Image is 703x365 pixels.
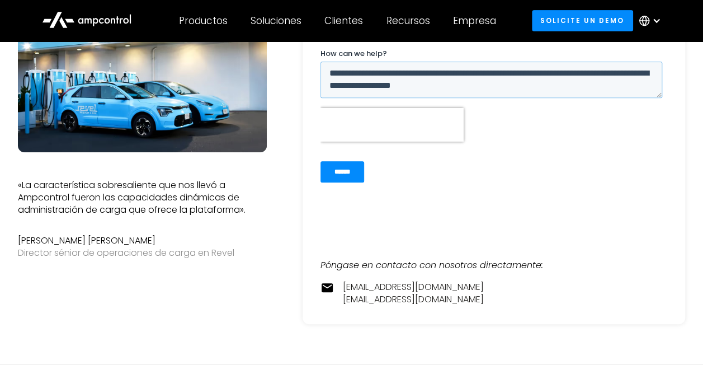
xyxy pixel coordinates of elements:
div: Productos [179,15,228,27]
div: Recursos [386,15,430,27]
div: Empresa [453,15,496,27]
div: Soluciones [251,15,301,27]
a: [EMAIL_ADDRESS][DOMAIN_NAME] [343,293,484,306]
div: Póngase en contacto con nosotros directamente: [320,259,667,272]
a: Solicite un demo [532,10,633,31]
div: Clientes [324,15,363,27]
a: [EMAIL_ADDRESS][DOMAIN_NAME] [343,281,484,293]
